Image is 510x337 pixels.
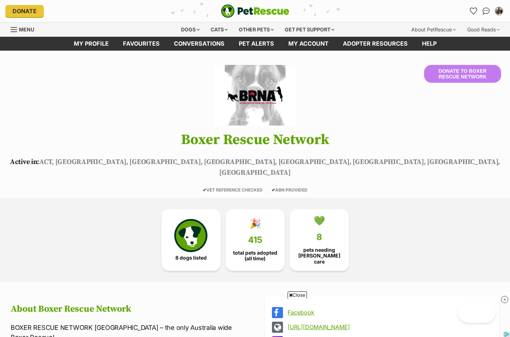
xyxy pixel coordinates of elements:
[67,37,116,51] a: My profile
[248,235,262,245] span: 415
[234,22,279,37] div: Other pets
[501,296,508,303] img: close_rtb.svg
[221,4,289,18] img: logo-e224e6f780fb5917bec1dbf3a21bbac754714ae5b6737aabdf751b685950b380.svg
[288,291,307,298] span: Close
[232,250,279,261] span: total pets adopted (all time)
[221,4,289,18] a: PetRescue
[226,209,285,271] a: 🎉 415 total pets adopted (all time)
[214,65,295,126] img: Boxer Rescue Network
[203,187,263,193] span: VET REFERENCE CHECKED
[314,215,325,226] div: 💚
[249,218,261,229] div: 🎉
[232,37,281,51] a: Pet alerts
[167,37,232,51] a: conversations
[316,232,322,242] span: 8
[10,158,39,167] span: Active in:
[493,5,505,17] button: My account
[468,5,505,17] ul: Account quick links
[424,65,501,83] button: Donate to Boxer Rescue Network
[175,255,207,261] span: 8 dogs listed
[116,37,167,51] a: Favourites
[415,37,444,51] a: Help
[480,5,492,17] a: Conversations
[19,26,34,32] span: Menu
[174,219,207,252] img: petrescue-icon-eee76f85a60ef55c4a1927667547b313a7c0e82042636edf73dce9c88f694885.svg
[272,187,308,193] span: ABN PROVIDED
[468,5,479,17] a: Favourites
[176,22,205,37] div: Dogs
[203,187,206,193] icon: ✔
[5,5,44,17] a: Donate
[462,22,505,37] div: Good Reads
[280,22,339,37] div: Get pet support
[11,22,39,35] a: Menu
[336,37,415,51] a: Adopter resources
[290,209,349,271] a: 💚 8 pets needing [PERSON_NAME] care
[281,37,336,51] a: My account
[206,22,233,37] div: Cats
[161,209,221,271] a: 8 dogs listed
[296,247,343,264] span: pets needing [PERSON_NAME] care
[406,22,461,37] div: About PetRescue
[495,7,503,15] img: Ross Haig profile pic
[272,187,275,193] icon: ✔
[483,7,490,15] img: chat-41dd97257d64d25036548639549fe6c8038ab92f7586957e7f3b1b290dea8141.svg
